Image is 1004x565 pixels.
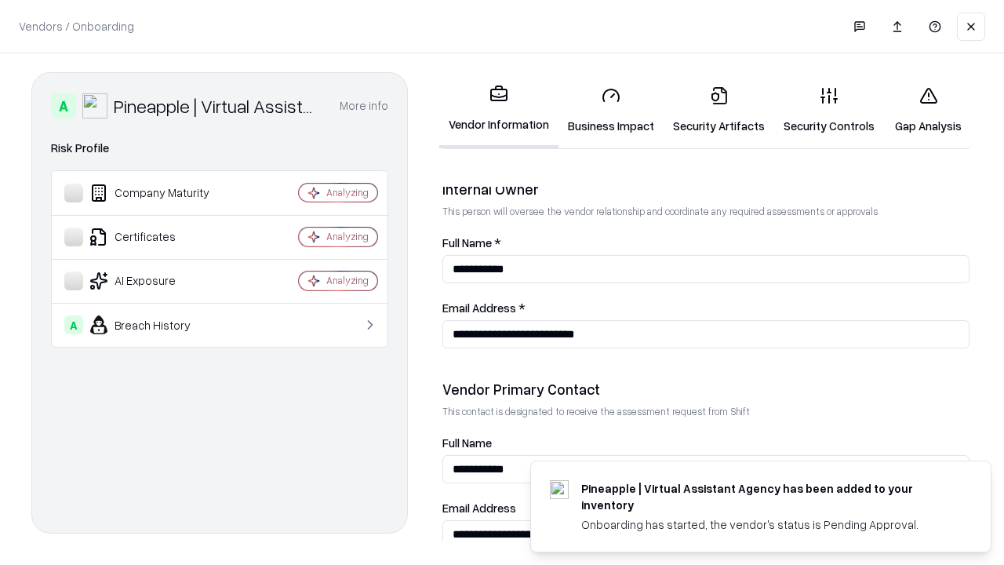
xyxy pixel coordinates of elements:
div: AI Exposure [64,272,252,290]
button: More info [340,92,388,120]
div: Internal Owner [442,180,969,199]
label: Email Address * [442,302,969,314]
a: Security Controls [774,74,884,147]
label: Email Address [442,502,969,514]
div: Analyzing [326,274,369,287]
div: Pineapple | Virtual Assistant Agency has been added to your inventory [581,480,953,513]
div: Breach History [64,315,252,334]
p: This contact is designated to receive the assessment request from Shift [442,405,969,418]
div: Analyzing [326,230,369,243]
div: Pineapple | Virtual Assistant Agency [114,93,321,118]
label: Full Name * [442,237,969,249]
img: trypineapple.com [550,480,569,499]
p: Vendors / Onboarding [19,18,134,35]
a: Vendor Information [439,72,558,148]
div: Risk Profile [51,139,388,158]
p: This person will oversee the vendor relationship and coordinate any required assessments or appro... [442,205,969,218]
label: Full Name [442,437,969,449]
div: Company Maturity [64,184,252,202]
a: Business Impact [558,74,664,147]
div: Vendor Primary Contact [442,380,969,399]
div: Certificates [64,228,252,246]
img: Pineapple | Virtual Assistant Agency [82,93,107,118]
div: Onboarding has started, the vendor's status is Pending Approval. [581,516,953,533]
div: A [64,315,83,334]
div: A [51,93,76,118]
a: Gap Analysis [884,74,973,147]
div: Analyzing [326,186,369,199]
a: Security Artifacts [664,74,774,147]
